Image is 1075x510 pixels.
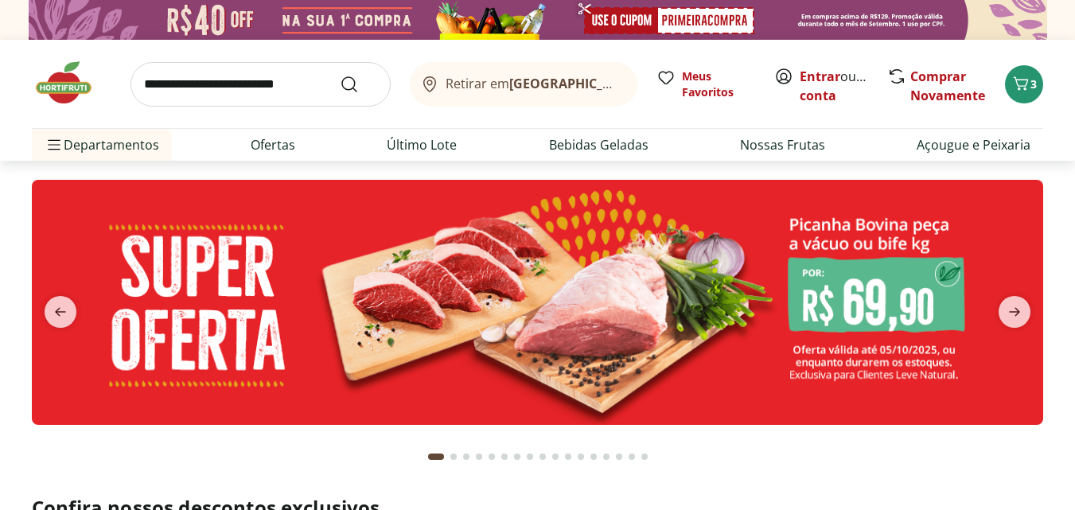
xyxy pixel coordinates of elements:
a: Comprar Novamente [910,68,985,104]
img: super oferta [32,180,1043,425]
a: Açougue e Peixaria [917,135,1030,154]
a: Ofertas [251,135,295,154]
button: Go to page 14 from fs-carousel [600,438,613,476]
a: Meus Favoritos [656,68,755,100]
a: Criar conta [800,68,887,104]
button: Current page from fs-carousel [425,438,447,476]
a: Bebidas Geladas [549,135,649,154]
button: Go to page 6 from fs-carousel [498,438,511,476]
button: Go to page 3 from fs-carousel [460,438,473,476]
a: Último Lote [387,135,457,154]
img: Hortifruti [32,59,111,107]
button: Go to page 10 from fs-carousel [549,438,562,476]
span: Departamentos [45,126,159,164]
a: Nossas Frutas [740,135,825,154]
button: Go to page 11 from fs-carousel [562,438,575,476]
button: Go to page 7 from fs-carousel [511,438,524,476]
button: Go to page 9 from fs-carousel [536,438,549,476]
span: ou [800,67,871,105]
a: Entrar [800,68,840,85]
span: Retirar em [446,76,621,91]
input: search [130,62,391,107]
b: [GEOGRAPHIC_DATA]/[GEOGRAPHIC_DATA] [509,75,777,92]
button: Carrinho [1005,65,1043,103]
button: Go to page 12 from fs-carousel [575,438,587,476]
button: Go to page 17 from fs-carousel [638,438,651,476]
button: Go to page 13 from fs-carousel [587,438,600,476]
button: next [986,296,1043,328]
button: Go to page 15 from fs-carousel [613,438,625,476]
button: Go to page 5 from fs-carousel [485,438,498,476]
button: Retirar em[GEOGRAPHIC_DATA]/[GEOGRAPHIC_DATA] [410,62,637,107]
button: Submit Search [340,75,378,94]
span: 3 [1030,76,1037,91]
button: Go to page 4 from fs-carousel [473,438,485,476]
span: Meus Favoritos [682,68,755,100]
button: Go to page 8 from fs-carousel [524,438,536,476]
button: previous [32,296,89,328]
button: Menu [45,126,64,164]
button: Go to page 2 from fs-carousel [447,438,460,476]
button: Go to page 16 from fs-carousel [625,438,638,476]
